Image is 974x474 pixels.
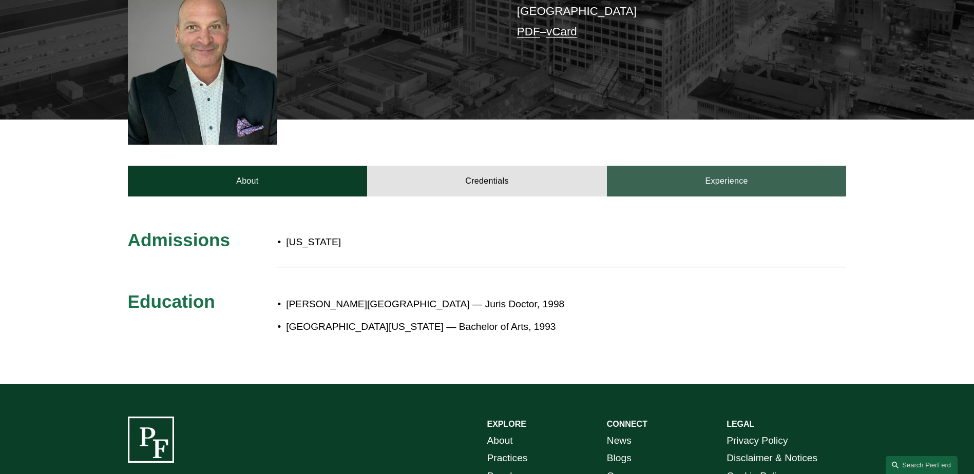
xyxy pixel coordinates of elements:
span: Education [128,291,215,311]
a: PDF [517,25,540,38]
strong: EXPLORE [487,420,526,428]
a: Privacy Policy [727,432,788,450]
p: [GEOGRAPHIC_DATA][US_STATE] — Bachelor of Arts, 1993 [286,318,756,336]
p: [PERSON_NAME][GEOGRAPHIC_DATA] — Juris Doctor, 1998 [286,295,756,313]
a: Practices [487,449,528,467]
a: Blogs [607,449,632,467]
a: About [487,432,513,450]
a: Credentials [367,166,607,196]
a: vCard [546,25,577,38]
a: Search this site [886,456,958,474]
strong: CONNECT [607,420,647,428]
a: About [128,166,368,196]
strong: LEGAL [727,420,754,428]
span: Admissions [128,230,230,250]
a: Disclaimer & Notices [727,449,817,467]
p: [US_STATE] [286,233,547,251]
a: News [607,432,632,450]
a: Experience [607,166,847,196]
